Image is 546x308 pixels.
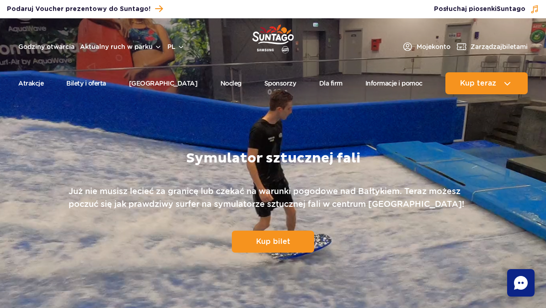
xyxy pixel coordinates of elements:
button: pl [167,42,185,51]
a: Podaruj Voucher prezentowy do Suntago! [7,3,163,15]
button: Aktualny ruch w parku [80,43,162,50]
span: Zarządzaj biletami [471,42,528,51]
span: Kup teraz [460,79,496,87]
a: Atrakcje [18,72,43,94]
a: Mojekonto [402,41,450,52]
div: Chat [507,269,535,297]
p: Już nie musisz lecieć za granicę lub czekać na warunki pogodowe nad Bałtykiem. Teraz możesz poczu... [69,185,478,211]
a: Sponsorzy [264,72,296,94]
button: Posłuchaj piosenkiSuntago [434,5,539,14]
a: Informacje i pomoc [365,72,423,94]
a: Park of Poland [252,23,294,52]
span: Kup bilet [256,237,290,246]
a: Nocleg [220,72,241,94]
a: Dla firm [319,72,343,94]
a: [GEOGRAPHIC_DATA] [129,72,198,94]
span: Moje konto [417,42,450,51]
a: Kup bilet [232,231,314,253]
a: Bilety i oferta [66,72,106,94]
span: Suntago [497,6,525,12]
span: Posłuchaj piosenki [434,5,525,14]
a: Zarządzajbiletami [456,41,528,52]
a: Godziny otwarcia [18,42,75,51]
button: Kup teraz [445,72,528,94]
span: Podaruj Voucher prezentowy do Suntago! [7,5,150,14]
h1: Symulator sztucznej fali [186,150,360,167]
